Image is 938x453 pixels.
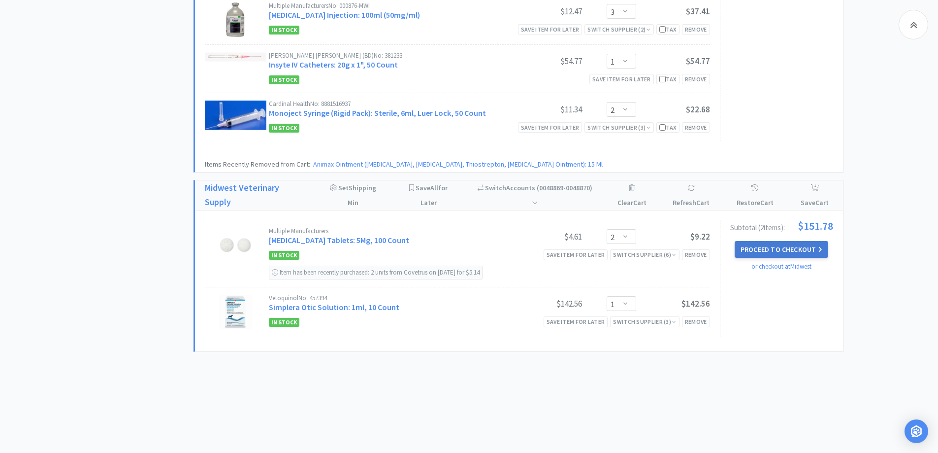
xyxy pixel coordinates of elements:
[735,241,828,258] button: Proceed to Checkout
[659,25,677,34] div: Tax
[613,317,676,326] div: Switch Supplier ( 3 )
[269,2,508,9] div: Multiple Manufacturers No: 000876-MWI
[269,52,508,59] div: [PERSON_NAME] [PERSON_NAME] (BD) No: 381233
[269,124,299,133] span: In Stock
[797,180,833,210] div: Save
[218,2,253,37] img: ded95f55577d42bc84b0644c60d59a74_6762.png
[269,266,483,279] div: Item has been recently purchased: 2 units from Covetrus on [DATE] for $5.14
[589,74,654,84] div: Save item for later
[508,55,582,67] div: $54.77
[269,295,508,301] div: Vetoquinol No: 457394
[659,74,677,84] div: Tax
[313,160,603,169] a: Animax Ointment ([MEDICAL_DATA], [MEDICAL_DATA], Thiostrepton, [MEDICAL_DATA] Ointment): 15 Ml
[686,6,710,17] span: $37.41
[682,74,710,84] div: Remove
[269,60,398,70] a: Insyte IV Catheters: 20g x 1", 50 Count
[614,180,649,210] div: Clear
[476,180,594,210] div: Accounts
[905,419,928,443] div: Open Intercom Messenger
[269,302,399,312] a: Simplera Otic Solution: 1ml, 10 Count
[669,180,713,210] div: Refresh
[518,122,582,133] div: Save item for later
[587,123,650,132] div: Switch Supplier ( 3 )
[269,235,409,245] a: [MEDICAL_DATA] Tablets: 5Mg, 100 Count
[760,198,774,207] span: Cart
[508,5,582,17] div: $12.47
[751,262,811,271] a: or checkout at Midwest
[508,298,582,310] div: $142.56
[205,101,266,130] img: fb64c9eebe974be8a5a486980fa9f59f_1673.png
[696,198,710,207] span: Cart
[730,220,833,231] div: Subtotal ( 2 item s ):
[269,318,299,327] span: In Stock
[815,198,829,207] span: Cart
[218,228,253,262] img: 1e49864ebe66420b867dd052a69352d4_121193.jpg
[613,250,676,259] div: Switch Supplier ( 6 )
[430,183,438,192] span: All
[544,316,608,327] div: Save item for later
[269,108,486,118] a: Monoject Syringe (Rigid Pack): Sterile, 6ml, Luer Lock, 50 Count
[544,249,608,260] div: Save item for later
[633,198,647,207] span: Cart
[508,231,582,243] div: $4.61
[659,123,677,132] div: Tax
[269,75,299,84] span: In Stock
[269,26,299,35] span: In Stock
[681,298,710,309] span: $142.56
[532,183,592,207] span: ( 0048869-0048870 )
[682,249,710,260] div: Remove
[518,24,582,35] div: Save item for later
[798,220,833,231] span: $151.78
[587,25,650,34] div: Switch Supplier ( 2 )
[508,104,582,115] div: $11.34
[269,101,508,107] div: Cardinal Health No: 8881516937
[338,183,349,192] span: Set
[416,183,448,207] span: Save for Later
[686,56,710,67] span: $54.77
[324,180,382,210] div: Shipping Min
[682,24,710,35] div: Remove
[682,316,710,327] div: Remove
[682,122,710,133] div: Remove
[269,10,420,20] a: [MEDICAL_DATA] Injection: 100ml (50mg/ml)
[218,295,253,329] img: a707793131cb4489a4c00a04187ce019_522872.jpeg
[269,251,299,260] span: In Stock
[485,183,506,192] span: Switch
[205,181,305,209] a: Midwest Veterinary Supply
[269,228,508,234] div: Multiple Manufacturers
[733,180,777,210] div: Restore
[686,104,710,115] span: $22.68
[195,156,843,172] div: Items Recently Removed from Cart:
[690,231,710,242] span: $9.22
[205,52,266,62] img: 22b1b952af37456d82c707c25a2731ae_519897.png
